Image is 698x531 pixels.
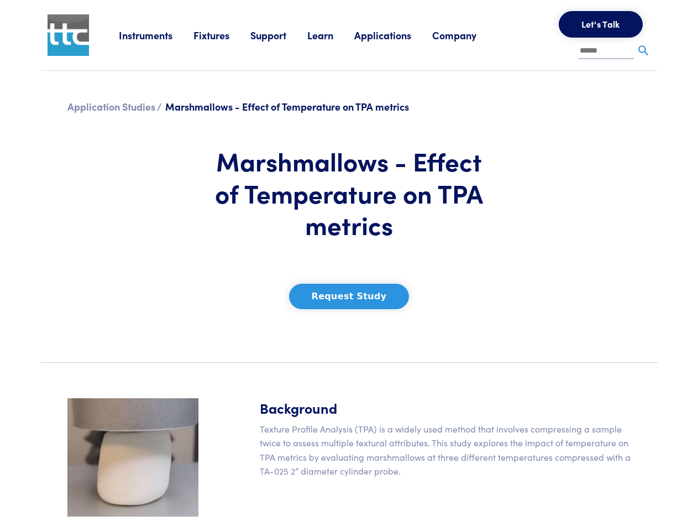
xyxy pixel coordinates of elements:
button: Let's Talk [559,11,643,38]
a: Instruments [119,28,193,42]
img: ttc_logo_1x1_v1.0.png [48,14,89,56]
a: Fixtures [193,28,250,42]
a: Applications [354,28,432,42]
a: Learn [307,28,354,42]
h1: Marshmallows - Effect of Temperature on TPA metrics [212,145,487,241]
button: Request Study [289,284,410,309]
a: Application Studies / [67,100,162,113]
a: Company [432,28,497,42]
h5: Background [260,398,631,418]
p: Texture Profile Analysis (TPA) is a widely used method that involves compressing a sample twice t... [260,422,631,478]
span: Marshmallows - Effect of Temperature on TPA metrics [165,100,409,113]
a: Support [250,28,307,42]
